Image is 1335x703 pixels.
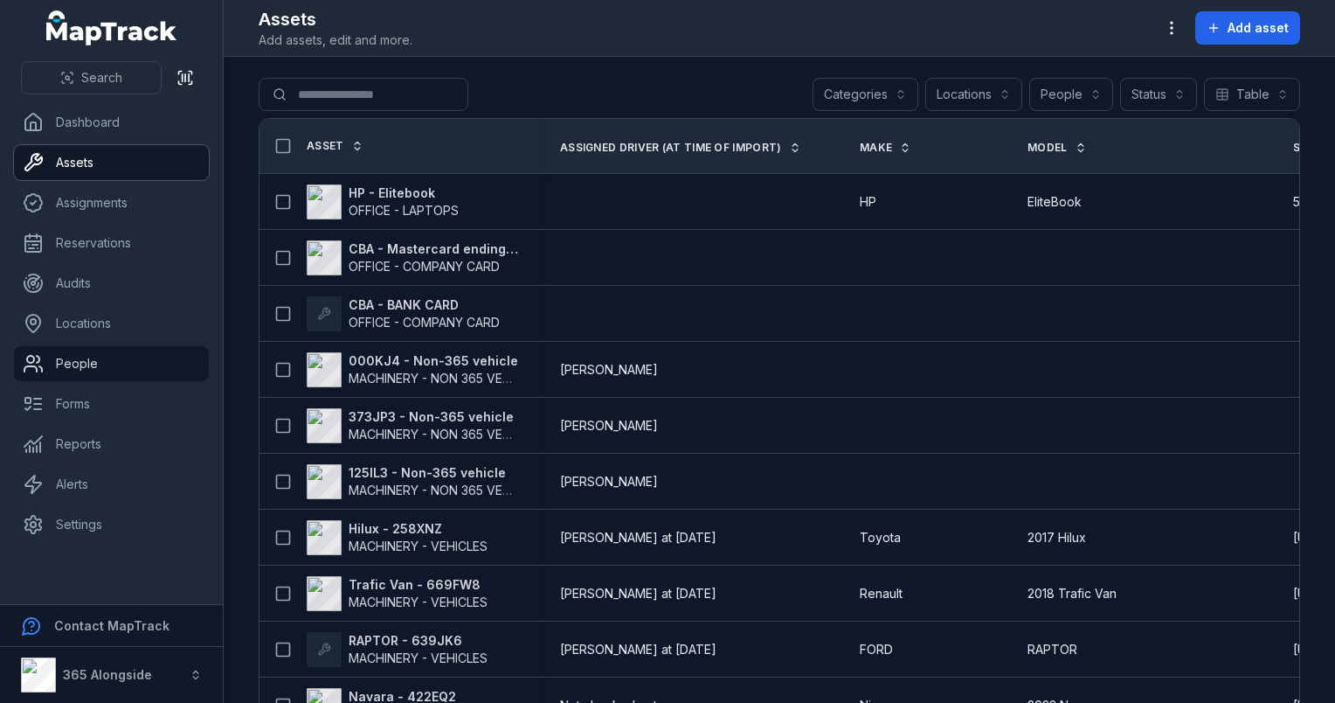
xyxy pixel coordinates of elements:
[349,483,543,498] span: MACHINERY - NON 365 VEHICLES
[349,184,459,202] strong: HP - Elitebook
[14,105,209,140] a: Dashboard
[349,240,518,258] strong: CBA - Mastercard ending 4187
[54,618,169,633] strong: Contact MapTrack
[1228,19,1289,37] span: Add asset
[560,141,801,155] a: Assigned Driver (At time of import)
[1027,585,1117,602] span: 2018 Trafic Van
[1027,529,1086,546] span: 2017 Hilux
[560,473,658,491] span: [PERSON_NAME]
[349,520,488,538] strong: Hilux - 258XNZ
[349,632,488,650] strong: RAPTOR - 639JK6
[1120,78,1197,111] button: Status
[1027,193,1082,211] span: EliteBook
[307,240,518,275] a: CBA - Mastercard ending 4187OFFICE - COMPANY CARD
[307,408,518,443] a: 373JP3 - Non-365 vehicleMACHINERY - NON 365 VEHICLES
[349,651,488,665] span: MACHINERY - VEHICLES
[560,585,716,602] span: [PERSON_NAME] at [DATE]
[860,193,876,211] span: HP
[1029,78,1113,111] button: People
[21,61,162,94] button: Search
[307,184,459,219] a: HP - ElitebookOFFICE - LAPTOPS
[46,10,177,45] a: MapTrack
[1027,141,1087,155] a: Model
[925,78,1022,111] button: Locations
[349,539,488,553] span: MACHINERY - VEHICLES
[560,361,658,379] span: [PERSON_NAME]
[860,141,892,155] span: Make
[560,529,716,546] span: [PERSON_NAME] at [DATE]
[307,296,500,331] a: CBA - BANK CARDOFFICE - COMPANY CARD
[14,266,209,301] a: Audits
[1204,78,1300,111] button: Table
[14,467,209,502] a: Alerts
[349,595,488,609] span: MACHINERY - VEHICLES
[560,141,782,155] span: Assigned Driver (At time of import)
[349,371,543,386] span: MACHINERY - NON 365 VEHICLES
[1027,641,1077,658] span: RAPTOR
[14,427,209,462] a: Reports
[349,296,500,314] strong: CBA - BANK CARD
[14,507,209,542] a: Settings
[14,306,209,341] a: Locations
[63,667,152,682] strong: 365 Alongside
[81,69,122,87] span: Search
[349,427,543,442] span: MACHINERY - NON 365 VEHICLES
[14,226,209,261] a: Reservations
[349,576,488,594] strong: Trafic Van - 669FW8
[860,529,901,546] span: Toyota
[14,185,209,220] a: Assignments
[813,78,918,111] button: Categories
[349,464,518,482] strong: 125IL3 - Non-365 vehicle
[307,352,518,387] a: 000KJ4 - Non-365 vehicleMACHINERY - NON 365 VEHICLES
[14,145,209,180] a: Assets
[307,464,518,499] a: 125IL3 - Non-365 vehicleMACHINERY - NON 365 VEHICLES
[307,576,488,611] a: Trafic Van - 669FW8MACHINERY - VEHICLES
[259,7,412,31] h2: Assets
[307,520,488,555] a: Hilux - 258XNZMACHINERY - VEHICLES
[307,139,344,153] span: Asset
[349,203,459,218] span: OFFICE - LAPTOPS
[307,139,363,153] a: Asset
[14,386,209,421] a: Forms
[1195,11,1300,45] button: Add asset
[349,259,500,274] span: OFFICE - COMPANY CARD
[349,352,518,370] strong: 000KJ4 - Non-365 vehicle
[259,31,412,49] span: Add assets, edit and more.
[307,632,488,667] a: RAPTOR - 639JK6MACHINERY - VEHICLES
[860,141,911,155] a: Make
[560,641,716,658] span: [PERSON_NAME] at [DATE]
[349,315,500,330] span: OFFICE - COMPANY CARD
[14,346,209,381] a: People
[560,417,658,435] span: [PERSON_NAME]
[860,641,893,658] span: FORD
[349,408,518,426] strong: 373JP3 - Non-365 vehicle
[1027,141,1068,155] span: Model
[860,585,903,602] span: Renault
